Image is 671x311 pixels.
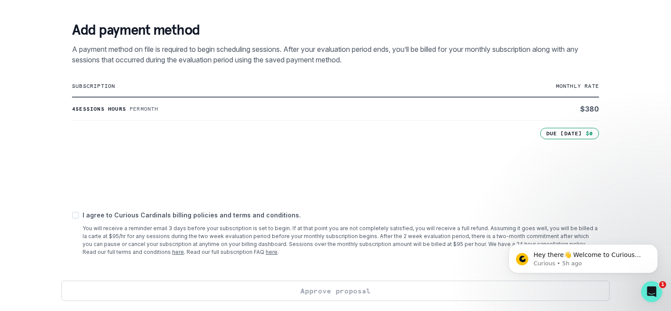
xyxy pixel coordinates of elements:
p: monthly rate [423,83,599,90]
p: I agree to Curious Cardinals billing policies and terms and conditions. [83,210,599,220]
p: Per month [130,105,159,112]
p: $0 [586,130,593,137]
button: Approve proposal [61,281,610,301]
a: here [266,249,278,255]
p: subscription [72,83,423,90]
a: here [172,249,184,255]
span: 1 [659,281,666,288]
p: Due [DATE] [546,130,582,137]
iframe: Intercom live chat [641,281,662,302]
p: You will receive a reminder email 3 days before your subscription is set to begin. If at that poi... [83,224,599,256]
td: $ 380 [423,97,599,121]
iframe: Intercom notifications message [495,226,671,287]
p: A payment method on file is required to begin scheduling sessions. After your evaluation period e... [72,44,599,65]
p: Add payment method [72,21,599,39]
iframe: Secure payment input frame [70,137,601,198]
p: 4 sessions hours [72,105,126,112]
